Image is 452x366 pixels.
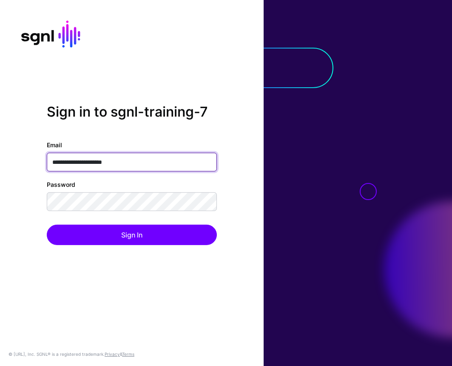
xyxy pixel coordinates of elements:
[47,104,217,120] h2: Sign in to sgnl-training-7
[47,225,217,245] button: Sign In
[9,351,134,357] div: © [URL], Inc. SGNL® is a registered trademark. &
[105,352,120,357] a: Privacy
[47,180,75,189] label: Password
[122,352,134,357] a: Terms
[47,140,62,149] label: Email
